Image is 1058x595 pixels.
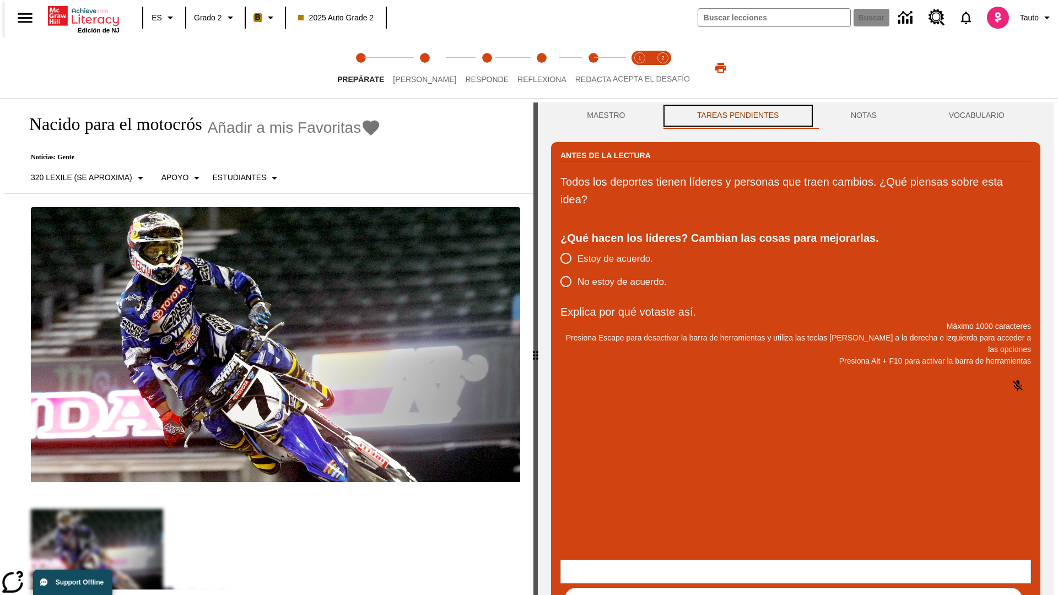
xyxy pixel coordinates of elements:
p: Presiona Alt + F10 para activar la barra de herramientas [560,355,1031,367]
button: Lee step 2 of 5 [384,37,465,98]
p: 320 Lexile (Se aproxima) [31,172,132,183]
button: Escoja un nuevo avatar [980,3,1016,32]
button: Grado: Grado 2, Elige un grado [190,8,241,28]
p: Noticias: Gente [18,153,381,161]
button: Responde step 3 of 5 [456,37,517,98]
p: Explica por qué votaste así. [560,303,1031,321]
a: Centro de información [892,3,922,33]
button: Añadir a mis Favoritas - Nacido para el motocrós [208,118,381,137]
span: 2025 Auto Grade 2 [298,12,374,24]
button: Seleccione Lexile, 320 Lexile (Se aproxima) [26,168,152,188]
button: Tipo de apoyo, Apoyo [157,168,208,188]
span: No estoy de acuerdo. [577,275,667,289]
span: Tauto [1020,12,1039,24]
h2: Antes de la lectura [560,149,651,161]
span: Redacta [575,75,612,84]
button: Perfil/Configuración [1016,8,1058,28]
h1: Nacido para el motocrós [18,114,202,134]
button: Maestro [551,102,661,129]
button: Lenguaje: ES, Selecciona un idioma [147,8,182,28]
button: Haga clic para activar la función de reconocimiento de voz [1005,372,1031,399]
button: Acepta el desafío contesta step 2 of 2 [647,37,679,98]
button: Imprimir [703,58,738,78]
button: TAREAS PENDIENTES [661,102,815,129]
span: Support Offline [56,578,104,586]
button: Reflexiona step 4 of 5 [509,37,575,98]
p: Todos los deportes tienen líderes y personas que traen cambios. ¿Qué piensas sobre esta idea? [560,173,1031,208]
span: ACEPTA EL DESAFÍO [613,74,690,83]
p: Apoyo [161,172,189,183]
span: Responde [465,75,509,84]
button: NOTAS [815,102,913,129]
button: Seleccionar estudiante [208,168,285,188]
span: Grado 2 [194,12,222,24]
text: 1 [638,55,641,61]
button: Support Offline [33,570,112,595]
span: Estoy de acuerdo. [577,252,653,266]
div: Pulsa la tecla de intro o la barra espaciadora y luego presiona las flechas de derecha e izquierd... [533,102,538,595]
button: Boost El color de la clase es anaranjado claro. Cambiar el color de la clase. [249,8,282,28]
p: Estudiantes [212,172,266,183]
div: Portada [48,4,120,34]
img: avatar image [987,7,1009,29]
a: Centro de recursos, Se abrirá en una pestaña nueva. [922,3,952,33]
span: Reflexiona [517,75,566,84]
span: ES [152,12,162,24]
button: Prepárate step 1 of 5 [328,37,393,98]
button: Redacta step 5 of 5 [566,37,620,98]
span: Edición de NJ [78,27,120,34]
body: Explica por qué votaste así. Máximo 1000 caracteres Presiona Alt + F10 para activar la barra de h... [4,9,161,19]
a: Notificaciones [952,3,980,32]
span: Añadir a mis Favoritas [208,119,361,137]
text: 2 [661,55,664,61]
div: Instructional Panel Tabs [551,102,1040,129]
button: Acepta el desafío lee step 1 of 2 [624,37,656,98]
span: B [255,10,261,24]
div: activity [538,102,1054,595]
button: VOCABULARIO [913,102,1040,129]
div: poll [560,247,676,293]
button: Abrir el menú lateral [9,2,41,34]
p: Presiona Escape para desactivar la barra de herramientas y utiliza las teclas [PERSON_NAME] a la ... [560,332,1031,355]
div: reading [4,102,533,589]
div: ¿Qué hacen los líderes? Cambian las cosas para mejorarlas. [560,229,1031,247]
span: Prepárate [337,75,384,84]
p: Máximo 1000 caracteres [560,321,1031,332]
img: El corredor de motocrós James Stewart vuela por los aires en su motocicleta de montaña [31,207,520,483]
input: Buscar campo [698,9,850,26]
span: [PERSON_NAME] [393,75,456,84]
